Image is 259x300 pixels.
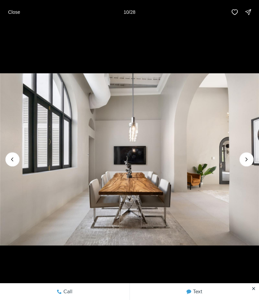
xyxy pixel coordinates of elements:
[8,9,20,15] p: Close
[4,5,24,19] button: Close
[239,152,254,166] button: Next slide
[123,9,135,15] p: 10 / 28
[5,152,20,166] button: Previous slide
